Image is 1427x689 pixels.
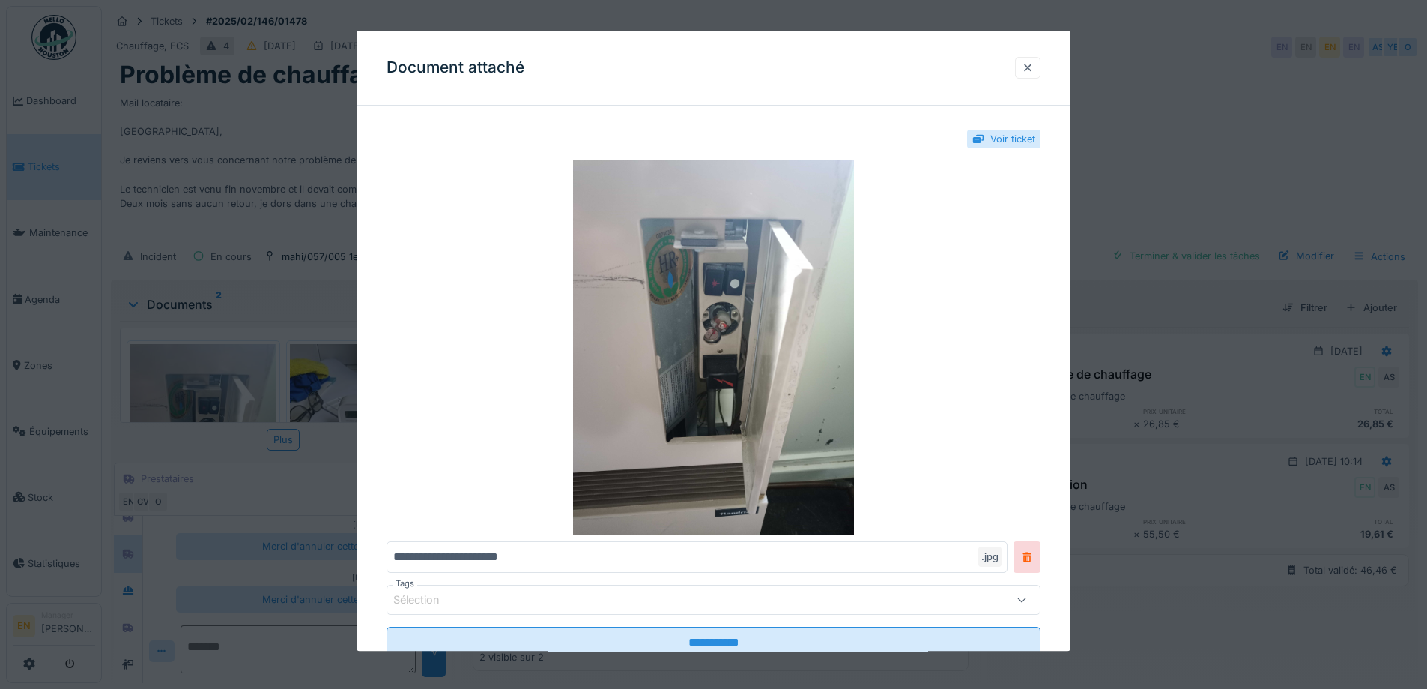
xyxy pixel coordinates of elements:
[978,547,1002,568] div: .jpg
[393,592,461,609] div: Sélection
[387,161,1040,536] img: 13c4174c-02af-4e00-a391-cce597e37bb8-IMG_20250901_102934_815.jpg
[387,58,524,77] h3: Document attaché
[990,132,1035,146] div: Voir ticket
[393,578,417,591] label: Tags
